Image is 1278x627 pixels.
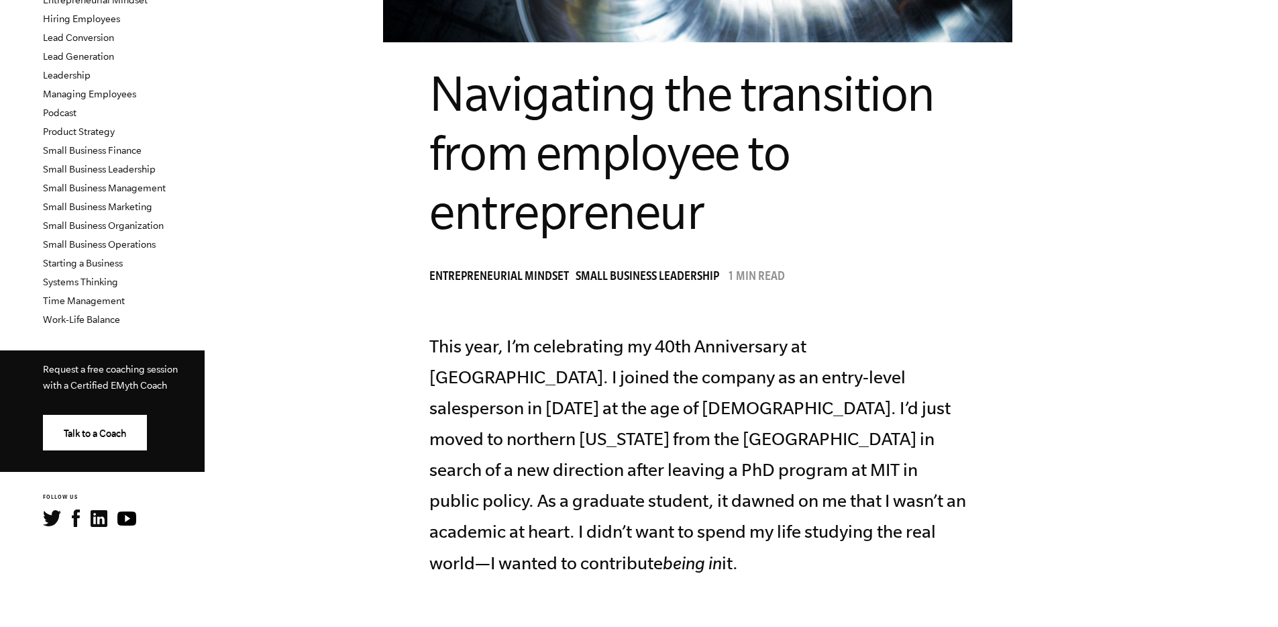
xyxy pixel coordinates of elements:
span: Navigating the transition from employee to entrepreneur [429,66,935,239]
a: Time Management [43,295,125,306]
a: Managing Employees [43,89,136,99]
span: Small Business Leadership [576,271,719,285]
a: Hiring Employees [43,13,120,24]
a: Small Business Leadership [43,164,156,175]
a: Small Business Management [43,183,166,193]
h6: FOLLOW US [43,493,205,502]
img: Facebook [72,510,80,527]
a: Leadership [43,70,91,81]
img: Twitter [43,510,61,526]
a: Lead Generation [43,51,114,62]
p: Request a free coaching session with a Certified EMyth Coach [43,361,183,393]
a: Small Business Organization [43,220,164,231]
a: Systems Thinking [43,277,118,287]
a: Small Business Marketing [43,201,152,212]
span: Entrepreneurial Mindset [429,271,569,285]
a: Small Business Leadership [576,271,726,285]
a: Podcast [43,107,76,118]
a: Product Strategy [43,126,115,137]
a: Work-Life Balance [43,314,120,325]
i: being in [663,553,722,573]
div: Widget de chat [1211,563,1278,627]
img: YouTube [117,512,136,526]
a: Small Business Finance [43,145,142,156]
a: Talk to a Coach [43,415,147,450]
iframe: Chat Widget [1211,563,1278,627]
a: Lead Conversion [43,32,114,43]
p: 1 min read [728,271,785,285]
span: Talk to a Coach [64,428,126,439]
a: Small Business Operations [43,239,156,250]
img: LinkedIn [91,510,107,527]
p: This year, I’m celebrating my 40th Anniversary at [GEOGRAPHIC_DATA]. I joined the company as an e... [429,331,966,579]
a: Entrepreneurial Mindset [429,271,576,285]
a: Starting a Business [43,258,123,269]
